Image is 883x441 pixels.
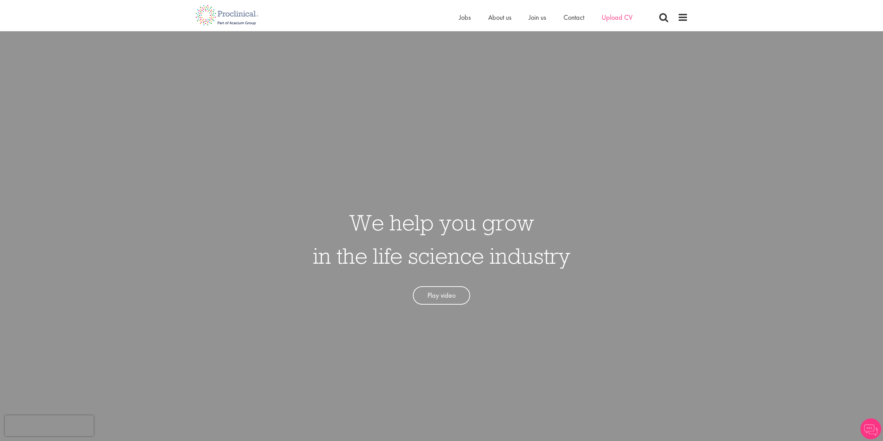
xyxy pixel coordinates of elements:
[563,13,584,22] a: Contact
[459,13,471,22] a: Jobs
[488,13,511,22] a: About us
[860,418,881,439] img: Chatbot
[413,286,470,305] a: Play video
[602,13,632,22] a: Upload CV
[313,206,570,272] h1: We help you grow in the life science industry
[529,13,546,22] a: Join us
